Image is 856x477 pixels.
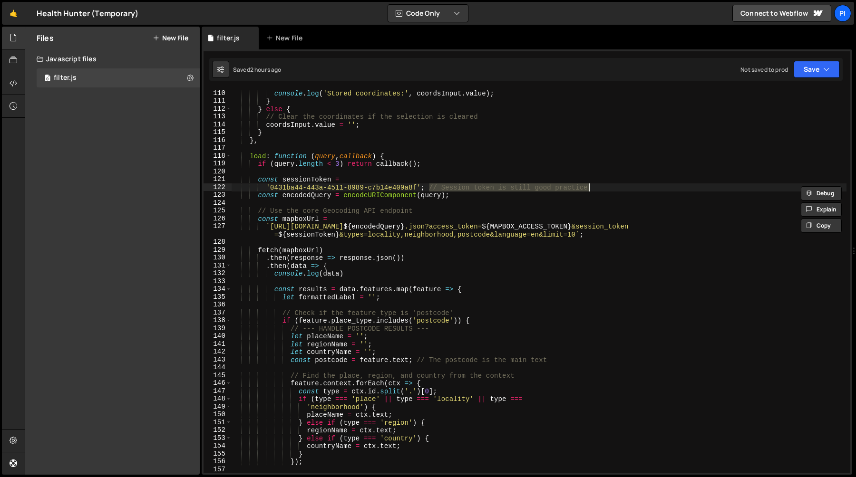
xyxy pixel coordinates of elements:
[204,419,232,427] div: 151
[388,5,468,22] button: Code Only
[801,186,842,200] button: Debug
[204,121,232,129] div: 114
[204,262,232,270] div: 131
[217,33,240,43] div: filter.js
[204,168,232,176] div: 120
[204,152,232,160] div: 118
[204,144,232,152] div: 117
[732,5,831,22] a: Connect to Webflow
[204,136,232,144] div: 116
[37,8,138,19] div: Health Hunter (Temporary)
[204,89,232,97] div: 110
[204,277,232,286] div: 133
[250,66,282,74] div: 2 hours ago
[204,403,232,411] div: 149
[801,219,842,233] button: Copy
[204,426,232,434] div: 152
[204,434,232,442] div: 153
[204,238,232,246] div: 128
[204,387,232,395] div: 147
[204,332,232,340] div: 140
[204,222,232,238] div: 127
[204,442,232,450] div: 154
[204,363,232,372] div: 144
[204,285,232,293] div: 134
[54,74,77,82] div: filter.js
[204,97,232,105] div: 111
[204,113,232,121] div: 113
[834,5,851,22] a: Pi
[204,191,232,199] div: 123
[204,105,232,113] div: 112
[204,372,232,380] div: 145
[204,348,232,356] div: 142
[204,246,232,254] div: 129
[204,199,232,207] div: 124
[794,61,840,78] button: Save
[204,395,232,403] div: 148
[45,75,50,83] span: 0
[204,324,232,333] div: 139
[204,410,232,419] div: 150
[204,254,232,262] div: 130
[37,33,54,43] h2: Files
[204,183,232,191] div: 122
[204,128,232,136] div: 115
[204,466,232,474] div: 157
[801,202,842,217] button: Explain
[204,301,232,309] div: 136
[204,309,232,317] div: 137
[153,34,188,42] button: New File
[204,458,232,466] div: 156
[266,33,306,43] div: New File
[204,175,232,183] div: 121
[204,269,232,277] div: 132
[204,340,232,348] div: 141
[204,215,232,223] div: 126
[2,2,25,25] a: 🤙
[204,316,232,324] div: 138
[740,66,788,74] div: Not saved to prod
[233,66,282,74] div: Saved
[204,207,232,215] div: 125
[37,68,200,87] div: 16494/44708.js
[204,450,232,458] div: 155
[204,160,232,168] div: 119
[204,379,232,387] div: 146
[25,49,200,68] div: Javascript files
[204,293,232,301] div: 135
[204,356,232,364] div: 143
